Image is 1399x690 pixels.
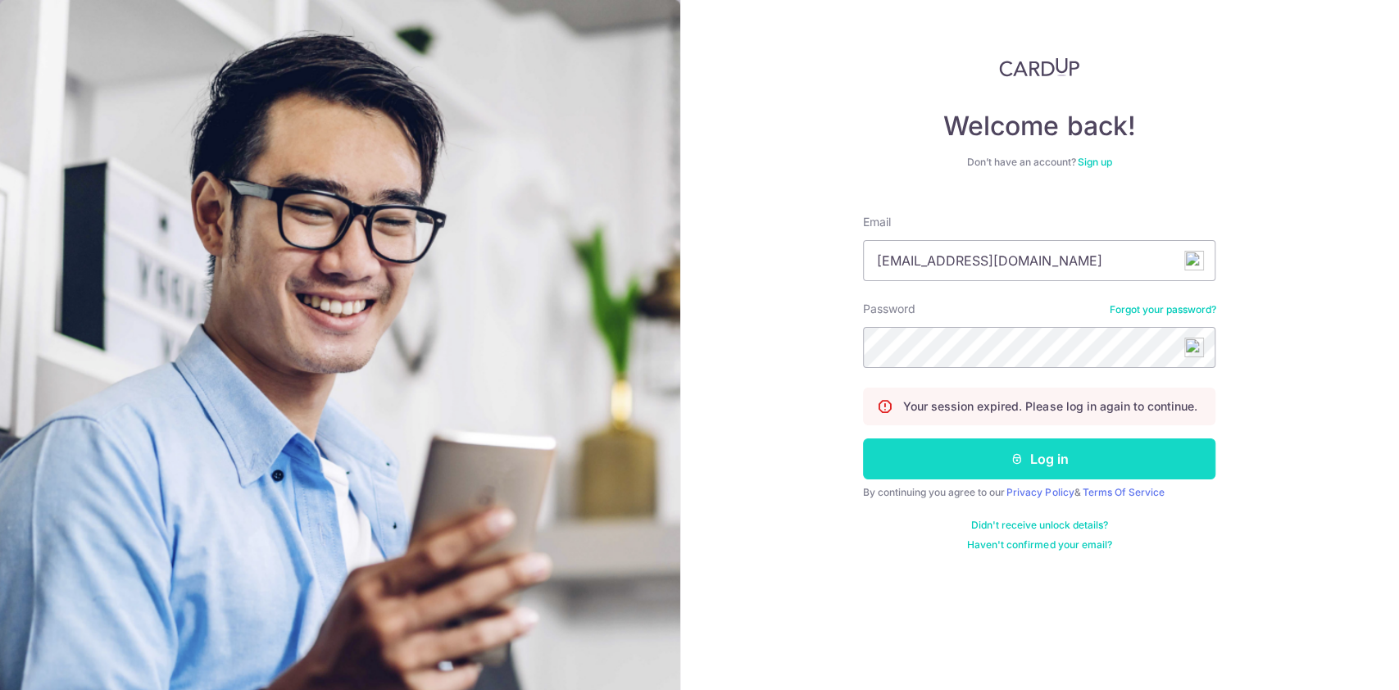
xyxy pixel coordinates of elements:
[863,438,1215,479] button: Log in
[1109,303,1215,316] a: Forgot your password?
[1184,251,1204,270] img: npw-badge-icon-locked.svg
[863,486,1215,499] div: By continuing you agree to our &
[1078,156,1112,168] a: Sign up
[1184,338,1204,357] img: npw-badge-icon-locked.svg
[999,57,1079,77] img: CardUp Logo
[1006,486,1074,498] a: Privacy Policy
[1082,486,1164,498] a: Terms Of Service
[863,214,891,230] label: Email
[863,240,1215,281] input: Enter your Email
[903,398,1197,415] p: Your session expired. Please log in again to continue.
[863,110,1215,143] h4: Welcome back!
[971,519,1108,532] a: Didn't receive unlock details?
[863,156,1215,169] div: Don’t have an account?
[863,301,915,317] label: Password
[967,538,1111,552] a: Haven't confirmed your email?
